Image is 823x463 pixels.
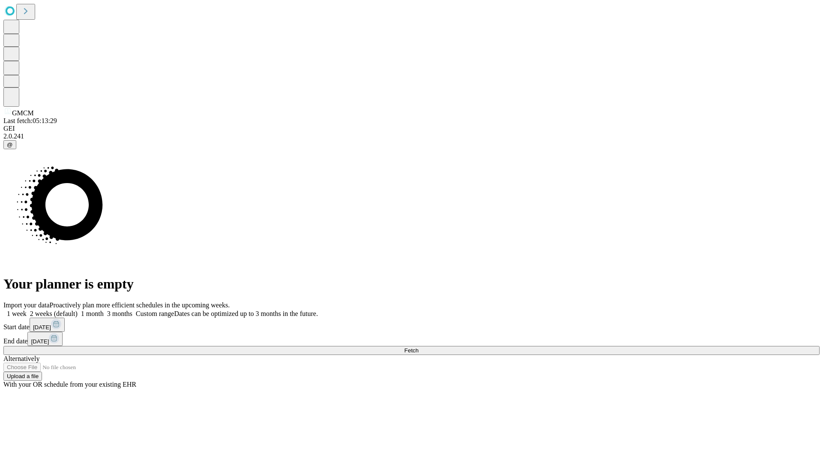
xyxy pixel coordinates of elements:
[3,117,57,124] span: Last fetch: 05:13:29
[7,310,27,317] span: 1 week
[81,310,104,317] span: 1 month
[3,301,50,309] span: Import your data
[3,381,136,388] span: With your OR schedule from your existing EHR
[107,310,132,317] span: 3 months
[3,372,42,381] button: Upload a file
[3,132,820,140] div: 2.0.241
[31,338,49,345] span: [DATE]
[404,347,418,354] span: Fetch
[30,318,65,332] button: [DATE]
[3,125,820,132] div: GEI
[136,310,174,317] span: Custom range
[3,140,16,149] button: @
[3,346,820,355] button: Fetch
[3,276,820,292] h1: Your planner is empty
[7,141,13,148] span: @
[27,332,63,346] button: [DATE]
[30,310,78,317] span: 2 weeks (default)
[12,109,34,117] span: GMCM
[174,310,318,317] span: Dates can be optimized up to 3 months in the future.
[50,301,230,309] span: Proactively plan more efficient schedules in the upcoming weeks.
[3,355,39,362] span: Alternatively
[3,318,820,332] div: Start date
[33,324,51,331] span: [DATE]
[3,332,820,346] div: End date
